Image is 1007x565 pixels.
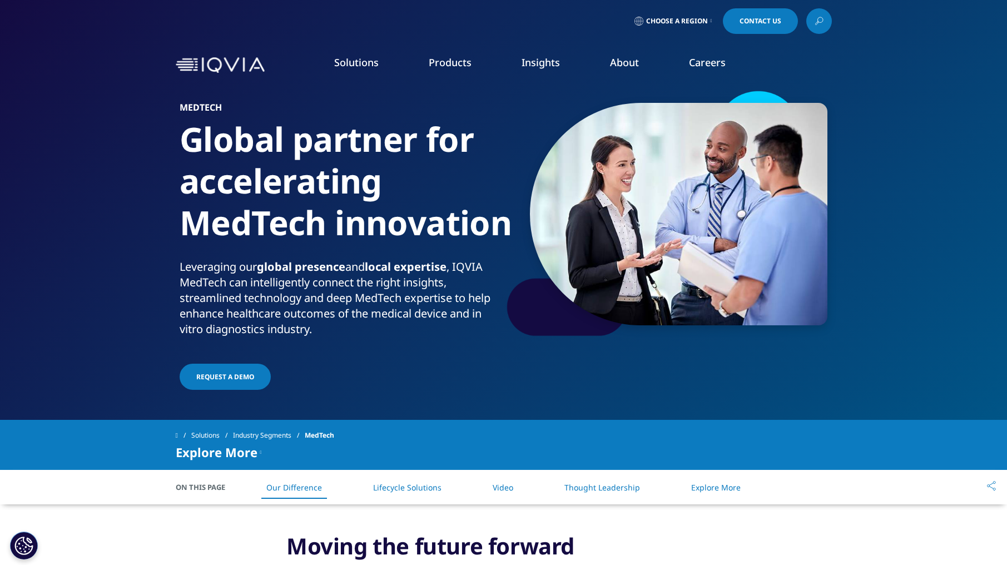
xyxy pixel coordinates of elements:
a: Explore More [691,482,741,493]
span: On This Page [176,482,237,493]
nav: Primary [269,39,832,91]
img: IQVIA Healthcare Information Technology and Pharma Clinical Research Company [176,57,265,73]
a: Our Difference [266,482,322,493]
span: Explore More [176,445,257,459]
span: Choose a Region [646,17,708,26]
a: Solutions [334,56,379,69]
a: Lifecycle Solutions [373,482,442,493]
p: Leveraging our and , IQVIA MedTech can intelligently connect the right insights, streamlined tech... [180,259,499,344]
a: Contact Us [723,8,798,34]
a: Careers [689,56,726,69]
span: Request a demo [196,372,254,381]
span: Contact Us [740,18,781,24]
a: Thought Leadership [564,482,640,493]
a: About [610,56,639,69]
h6: MedTech [180,103,499,118]
a: Insights [522,56,560,69]
strong: global presence [257,259,345,274]
h1: Global partner for accelerating MedTech innovation [180,118,499,259]
button: Cookies Settings [10,532,38,559]
a: Solutions [191,425,233,445]
img: 500_custom-photo_sales-professional-talking-to-medical-staff.jpg [530,103,827,325]
a: Video [493,482,513,493]
a: Products [429,56,472,69]
strong: local expertise [365,259,447,274]
a: Request a demo [180,364,271,390]
a: Industry Segments [233,425,305,445]
span: MedTech [305,425,334,445]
